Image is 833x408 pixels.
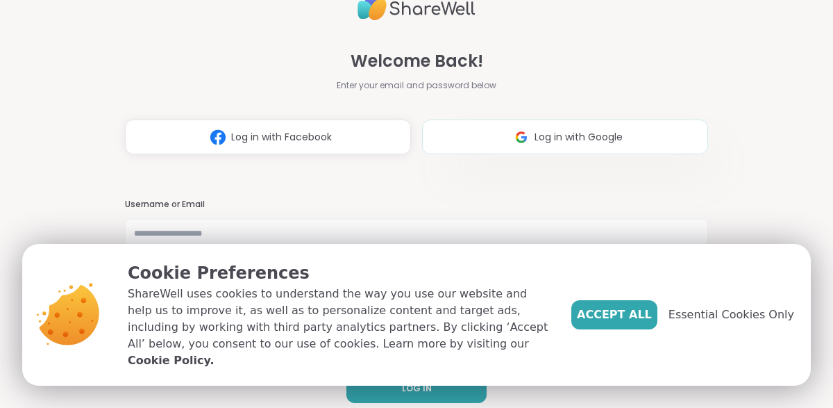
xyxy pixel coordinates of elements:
[337,79,496,92] span: Enter your email and password below
[128,286,549,369] p: ShareWell uses cookies to understand the way you use our website and help us to improve it, as we...
[125,199,708,211] h3: Username or Email
[402,382,432,395] span: LOG IN
[128,261,549,286] p: Cookie Preferences
[668,307,794,323] span: Essential Cookies Only
[205,124,231,150] img: ShareWell Logomark
[351,49,483,74] span: Welcome Back!
[422,120,708,154] button: Log in with Google
[231,130,332,145] span: Log in with Facebook
[508,124,535,150] img: ShareWell Logomark
[571,300,657,329] button: Accept All
[346,374,487,403] button: LOG IN
[128,352,214,369] a: Cookie Policy.
[535,130,623,145] span: Log in with Google
[577,307,652,323] span: Accept All
[125,120,411,154] button: Log in with Facebook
